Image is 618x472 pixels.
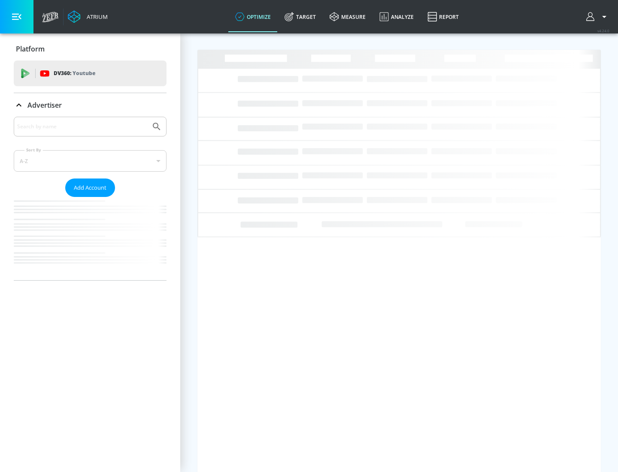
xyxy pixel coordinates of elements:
nav: list of Advertiser [14,197,167,280]
div: Advertiser [14,117,167,280]
input: Search by name [17,121,147,132]
label: Sort By [24,147,43,153]
p: DV360: [54,69,95,78]
a: Analyze [373,1,421,32]
span: v 4.24.0 [597,28,609,33]
div: DV360: Youtube [14,61,167,86]
div: Atrium [83,13,108,21]
div: Advertiser [14,93,167,117]
a: Atrium [68,10,108,23]
a: measure [323,1,373,32]
a: Report [421,1,466,32]
p: Youtube [73,69,95,78]
span: Add Account [74,183,106,193]
div: Platform [14,37,167,61]
a: Target [278,1,323,32]
p: Advertiser [27,100,62,110]
div: A-Z [14,150,167,172]
button: Add Account [65,179,115,197]
a: optimize [228,1,278,32]
p: Platform [16,44,45,54]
